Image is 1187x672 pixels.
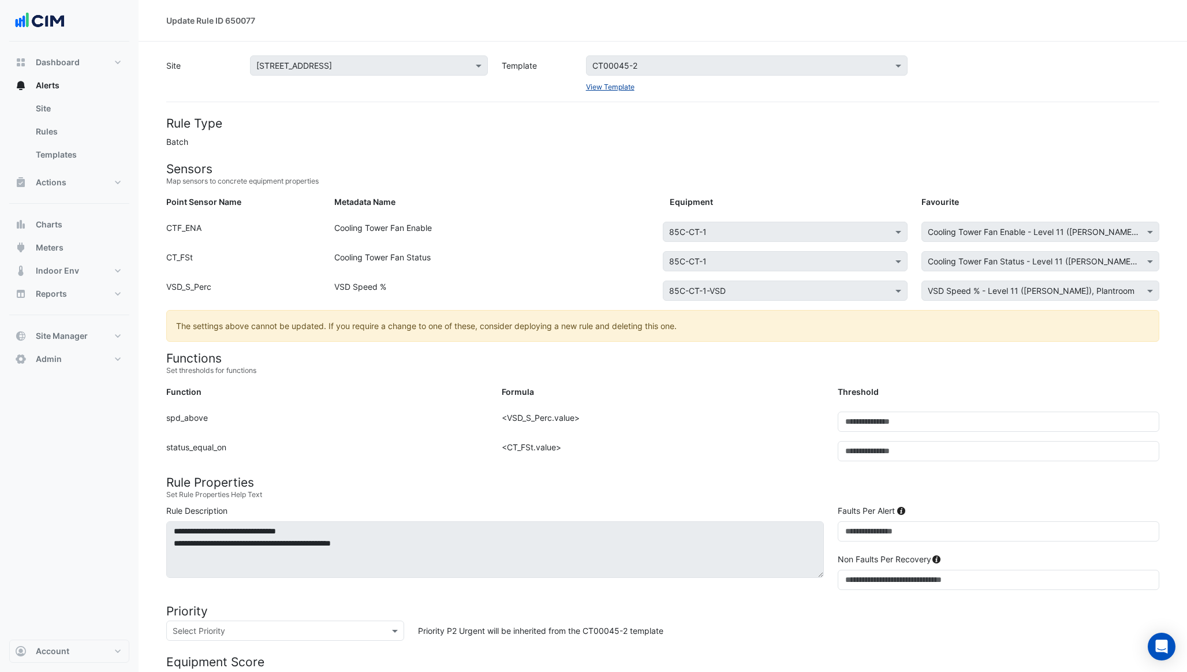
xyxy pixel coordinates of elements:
[9,640,129,663] button: Account
[15,265,27,277] app-icon: Indoor Env
[327,281,663,305] div: VSD Speed %
[159,281,327,305] div: VSD_S_Perc
[166,162,1159,176] h4: Sensors
[36,353,62,365] span: Admin
[15,288,27,300] app-icon: Reports
[36,177,66,188] span: Actions
[166,310,1159,342] ngb-alert: The settings above cannot be updated. If you require a change to one of these, consider deploying...
[9,236,129,259] button: Meters
[27,120,129,143] a: Rules
[36,265,79,277] span: Indoor Env
[36,80,59,91] span: Alerts
[495,412,830,441] div: <VSD_S_Perc.value>
[838,387,879,397] strong: Threshold
[9,51,129,74] button: Dashboard
[159,441,495,471] div: status_equal_on
[838,505,895,517] label: Faults Per Alert
[15,80,27,91] app-icon: Alerts
[27,97,129,120] a: Site
[9,171,129,194] button: Actions
[15,242,27,253] app-icon: Meters
[36,242,64,253] span: Meters
[15,57,27,68] app-icon: Dashboard
[663,281,908,301] app-equipment-select: Select Equipment
[159,55,243,92] label: Site
[166,176,1159,186] small: Map sensors to concrete equipment properties
[9,259,129,282] button: Indoor Env
[9,213,129,236] button: Charts
[15,219,27,230] app-icon: Charts
[502,387,534,397] strong: Formula
[166,490,1159,500] small: Set Rule Properties Help Text
[166,387,201,397] strong: Function
[159,412,495,441] div: spd_above
[36,219,62,230] span: Charts
[896,506,906,516] div: Tooltip anchor
[921,197,959,207] strong: Favourite
[670,197,713,207] strong: Equipment
[166,505,227,517] label: Rule Description
[334,197,395,207] strong: Metadata Name
[36,57,80,68] span: Dashboard
[838,553,931,565] label: Non Faults Per Recovery
[159,251,327,276] div: CT_FSt
[27,143,129,166] a: Templates
[327,222,663,247] div: Cooling Tower Fan Enable
[921,281,1159,301] app-favourites-select: Select Favourite
[9,324,129,348] button: Site Manager
[931,554,942,565] div: Tooltip anchor
[166,655,1159,669] h4: Equipment Score
[166,14,255,27] div: Update Rule ID 650077
[36,645,69,657] span: Account
[495,441,830,471] div: <CT_FSt.value>
[921,251,1159,271] app-favourites-select: Select Favourite
[327,251,663,276] div: Cooling Tower Fan Status
[15,330,27,342] app-icon: Site Manager
[9,74,129,97] button: Alerts
[15,177,27,188] app-icon: Actions
[15,353,27,365] app-icon: Admin
[586,83,634,91] a: View Template
[159,222,327,247] div: CTF_ENA
[411,621,1166,641] div: Priority P2 Urgent will be inherited from the CT00045-2 template
[921,222,1159,242] app-favourites-select: Select Favourite
[36,330,88,342] span: Site Manager
[166,116,1159,130] h4: Rule Type
[9,282,129,305] button: Reports
[166,365,1159,376] small: Set thresholds for functions
[166,475,1159,490] h4: Rule Properties
[166,197,241,207] strong: Point Sensor Name
[495,55,578,92] label: Template
[14,9,66,32] img: Company Logo
[166,351,1159,365] h4: Functions
[1148,633,1175,660] div: Open Intercom Messenger
[166,604,1159,618] h4: Priority
[663,251,908,271] app-equipment-select: Select Equipment
[663,222,908,242] app-equipment-select: Select Equipment
[9,348,129,371] button: Admin
[36,288,67,300] span: Reports
[9,97,129,171] div: Alerts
